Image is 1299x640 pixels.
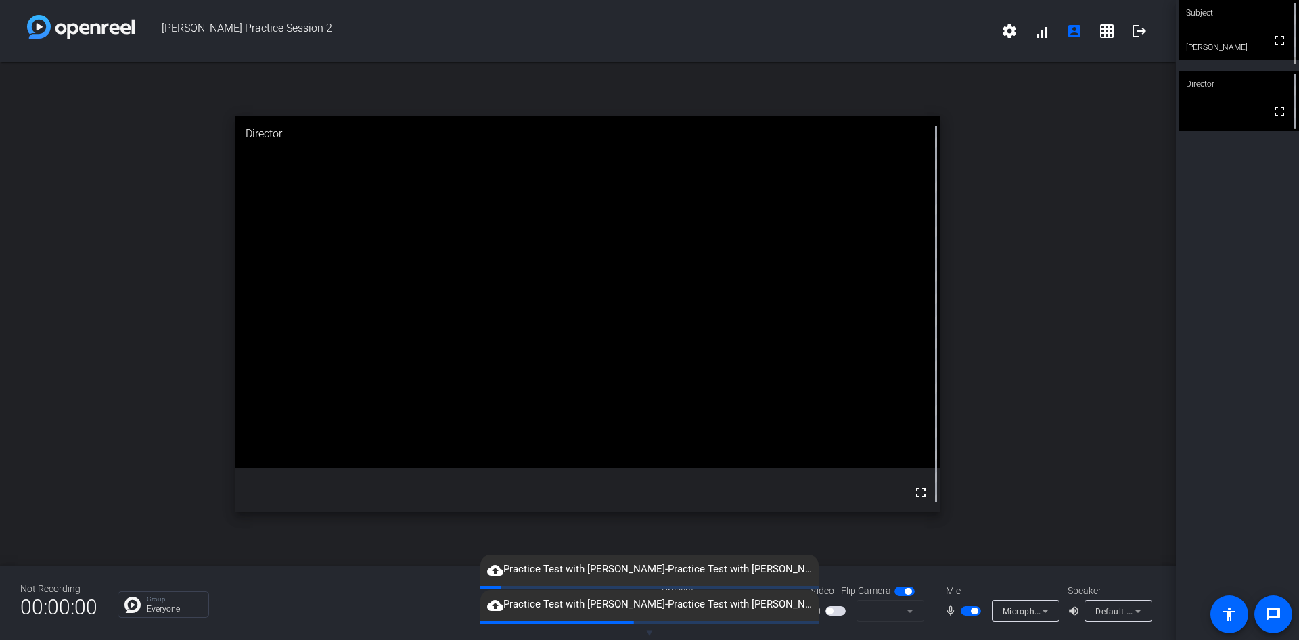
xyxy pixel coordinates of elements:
mat-icon: accessibility [1221,606,1237,622]
mat-icon: volume_up [1068,603,1084,619]
mat-icon: logout [1131,23,1147,39]
p: Group [147,596,202,603]
mat-icon: cloud_upload [487,597,503,614]
span: [PERSON_NAME] Practice Session 2 [135,15,993,47]
span: Video [811,584,834,598]
mat-icon: settings [1001,23,1018,39]
div: Mic [932,584,1068,598]
button: signal_cellular_alt [1026,15,1058,47]
div: Director [235,116,941,152]
mat-icon: fullscreen [1271,104,1287,120]
span: ▼ [645,626,655,639]
span: Microphone Array (2- Realtek(R) Audio) [1003,605,1157,616]
mat-icon: cloud_upload [487,562,503,578]
img: white-gradient.svg [27,15,135,39]
mat-icon: fullscreen [1271,32,1287,49]
img: Chat Icon [124,597,141,613]
p: Everyone [147,605,202,613]
span: Practice Test with [PERSON_NAME]-Practice Test with [PERSON_NAME]-Session 1-2025-10-13-14-10-29-7... [480,597,819,613]
mat-icon: mic_none [944,603,961,619]
mat-icon: message [1265,606,1281,622]
span: Practice Test with [PERSON_NAME]-Practice Test with [PERSON_NAME]-Session 3-2025-10-13-14-19-17-8... [480,562,819,578]
span: Flip Camera [841,584,891,598]
div: Speaker [1068,584,1149,598]
mat-icon: fullscreen [913,484,929,501]
mat-icon: account_box [1066,23,1082,39]
div: Director [1179,71,1299,97]
div: Not Recording [20,582,97,596]
span: Default - Speakers (2- Realtek(R) Audio) [1095,605,1251,616]
mat-icon: grid_on [1099,23,1115,39]
span: 00:00:00 [20,591,97,624]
